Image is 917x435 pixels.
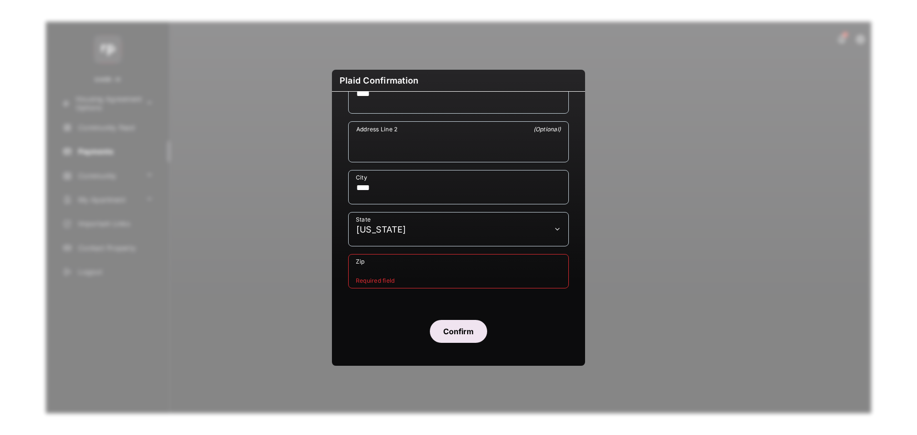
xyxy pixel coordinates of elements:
div: payment_method_screening[postal_addresses][addressLine2] [348,121,569,162]
div: payment_method_screening[postal_addresses][postalCode] [348,254,569,288]
h2: Plaid Confirmation [332,70,585,92]
div: payment_method_screening[postal_addresses][locality] [348,170,569,204]
div: payment_method_screening[postal_addresses][administrativeArea] [348,212,569,246]
button: Confirm [430,320,487,343]
div: payment_method_screening[postal_addresses][addressLine1] [348,73,569,114]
